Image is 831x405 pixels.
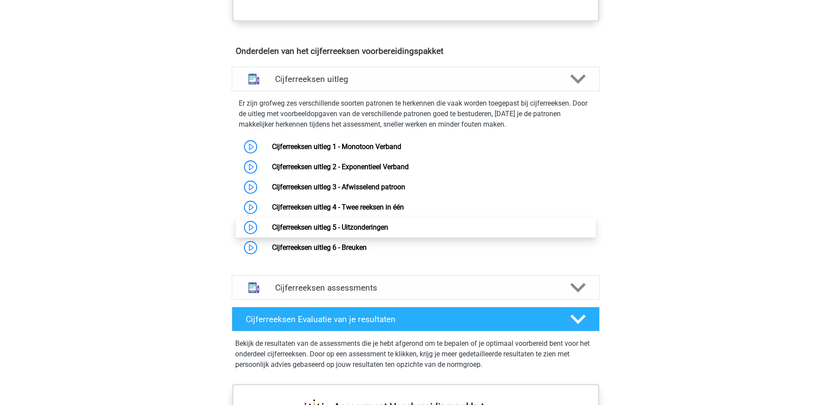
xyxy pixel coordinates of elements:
h4: Cijferreeksen assessments [275,283,556,293]
a: Cijferreeksen uitleg 5 - Uitzonderingen [272,223,388,231]
p: Er zijn grofweg zes verschillende soorten patronen te herkennen die vaak worden toegepast bij cij... [239,98,593,130]
a: uitleg Cijferreeksen uitleg [228,67,603,91]
p: Bekijk de resultaten van de assessments die je hebt afgerond om te bepalen of je optimaal voorber... [235,338,596,370]
a: assessments Cijferreeksen assessments [228,275,603,300]
a: Cijferreeksen uitleg 4 - Twee reeksen in één [272,203,404,211]
h4: Onderdelen van het cijferreeksen voorbereidingspakket [236,46,596,56]
h4: Cijferreeksen Evaluatie van je resultaten [246,314,556,324]
a: Cijferreeksen uitleg 1 - Monotoon Verband [272,142,401,151]
img: cijferreeksen uitleg [243,68,265,90]
a: Cijferreeksen uitleg 2 - Exponentieel Verband [272,163,409,171]
a: Cijferreeksen Evaluatie van je resultaten [228,307,603,331]
img: cijferreeksen assessments [243,277,265,299]
a: Cijferreeksen uitleg 6 - Breuken [272,243,367,252]
h4: Cijferreeksen uitleg [275,74,556,84]
a: Cijferreeksen uitleg 3 - Afwisselend patroon [272,183,405,191]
